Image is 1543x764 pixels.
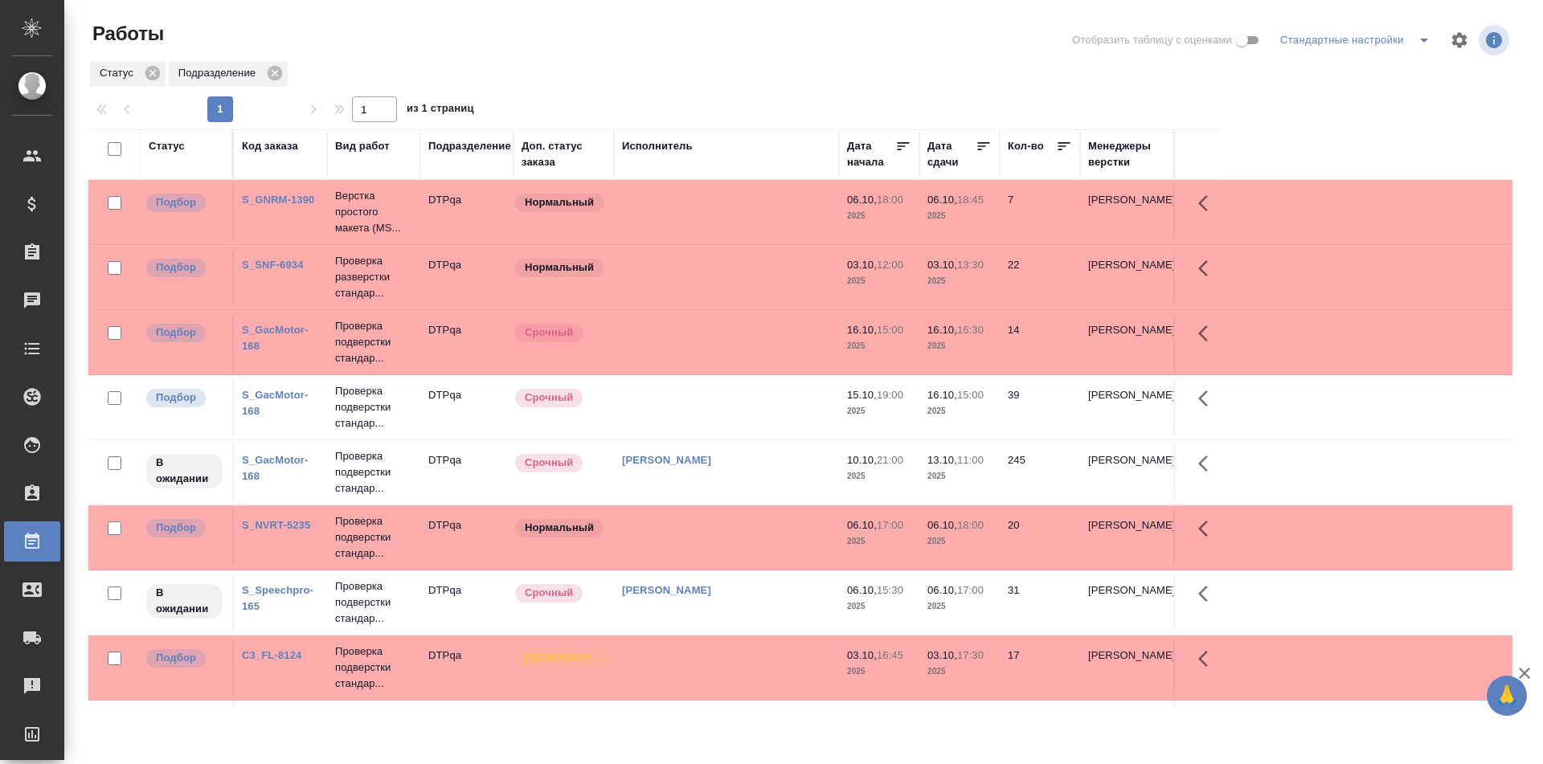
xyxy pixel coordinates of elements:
[1189,444,1227,483] button: Здесь прячутся важные кнопки
[335,253,412,301] p: Проверка разверстки стандар...
[1000,444,1080,500] td: 245
[927,389,957,401] p: 16.10,
[525,520,594,536] p: Нормальный
[1189,249,1227,288] button: Здесь прячутся важные кнопки
[525,325,573,341] p: Срочный
[847,208,911,224] p: 2025
[927,468,992,484] p: 2025
[1088,138,1165,170] div: Менеджеры верстки
[428,138,511,154] div: Подразделение
[420,701,514,757] td: DTPqa
[420,509,514,566] td: DTPqa
[156,585,213,617] p: В ожидании
[927,599,992,615] p: 2025
[335,578,412,627] p: Проверка подверстки стандар...
[242,138,298,154] div: Код заказа
[525,194,594,210] p: Нормальный
[1000,574,1080,631] td: 31
[420,314,514,370] td: DTPqa
[145,452,224,490] div: Исполнитель назначен, приступать к работе пока рано
[100,65,139,81] p: Статус
[242,389,308,417] a: S_GacMotor-168
[1487,676,1527,716] button: 🙏
[156,325,196,341] p: Подбор
[525,585,573,601] p: Срочный
[242,584,313,612] a: S_Speechpro-165
[1072,32,1232,48] span: Отобразить таблицу с оценками
[1088,387,1165,403] p: [PERSON_NAME]
[525,650,605,666] p: [DEMOGRAPHIC_DATA]
[1000,184,1080,240] td: 7
[847,324,877,336] p: 16.10,
[1000,639,1080,696] td: 17
[957,649,984,661] p: 17:30
[927,664,992,680] p: 2025
[957,454,984,466] p: 11:00
[877,259,903,271] p: 12:00
[1440,21,1479,59] span: Настроить таблицу
[1189,509,1227,548] button: Здесь прячутся важные кнопки
[1189,574,1227,613] button: Здесь прячутся важные кнопки
[927,338,992,354] p: 2025
[335,643,412,692] p: Проверка подверстки стандар...
[145,387,224,409] div: Можно подбирать исполнителей
[407,99,474,122] span: из 1 страниц
[927,454,957,466] p: 13.10,
[242,259,304,271] a: S_SNF-6934
[156,455,213,487] p: В ожидании
[178,65,261,81] p: Подразделение
[847,584,877,596] p: 06.10,
[927,584,957,596] p: 06.10,
[847,138,895,170] div: Дата начала
[145,322,224,344] div: Можно подбирать исполнителей
[242,194,314,206] a: S_GNRM-1390
[927,324,957,336] p: 16.10,
[847,389,877,401] p: 15.10,
[145,582,224,620] div: Исполнитель назначен, приступать к работе пока рано
[957,519,984,531] p: 18:00
[522,138,606,170] div: Доп. статус заказа
[1189,314,1227,353] button: Здесь прячутся важные кнопки
[149,138,185,154] div: Статус
[335,318,412,366] p: Проверка подверстки стандар...
[877,324,903,336] p: 15:00
[957,194,984,206] p: 18:45
[622,138,693,154] div: Исполнитель
[1493,679,1520,713] span: 🙏
[1088,452,1165,468] p: [PERSON_NAME]
[877,194,903,206] p: 18:00
[847,599,911,615] p: 2025
[1000,701,1080,757] td: 135
[90,61,166,87] div: Статус
[847,649,877,661] p: 03.10,
[335,383,412,431] p: Проверка подверстки стандар...
[335,188,412,236] p: Верстка простого макета (MS...
[957,324,984,336] p: 16:30
[145,192,224,214] div: Можно подбирать исполнителей
[242,324,308,352] a: S_GacMotor-168
[1088,517,1165,533] p: [PERSON_NAME]
[335,448,412,496] p: Проверка подверстки стандар...
[242,649,301,661] a: C3_FL-8124
[927,533,992,550] p: 2025
[847,664,911,680] p: 2025
[145,648,224,669] div: Можно подбирать исполнителей
[1000,314,1080,370] td: 14
[1276,27,1440,53] div: split button
[1000,509,1080,566] td: 20
[847,533,911,550] p: 2025
[1479,25,1512,55] span: Посмотреть информацию
[88,21,164,47] span: Работы
[156,194,196,210] p: Подбор
[242,519,310,531] a: S_NVRT-5235
[420,639,514,696] td: DTPqa
[957,389,984,401] p: 15:00
[156,390,196,406] p: Подбор
[1189,639,1227,678] button: Здесь прячутся важные кнопки
[877,649,903,661] p: 16:45
[927,403,992,419] p: 2025
[847,468,911,484] p: 2025
[927,259,957,271] p: 03.10,
[622,454,711,466] a: [PERSON_NAME]
[145,517,224,539] div: Можно подбирать исполнителей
